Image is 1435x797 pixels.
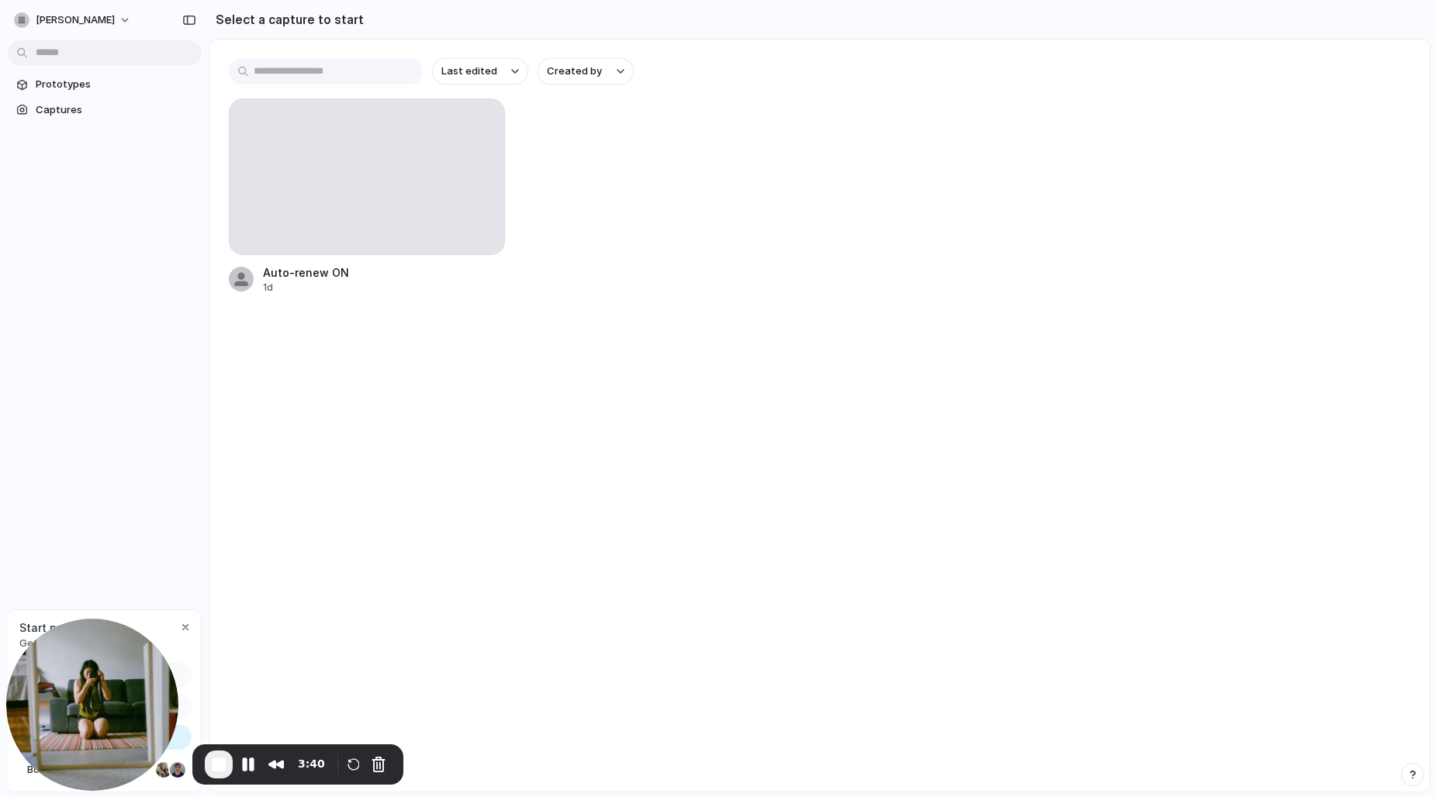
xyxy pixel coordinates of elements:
[209,10,364,29] h2: Select a capture to start
[36,102,195,118] span: Captures
[263,264,349,281] div: Auto-renew ON
[36,77,195,92] span: Prototypes
[36,12,115,28] span: [PERSON_NAME]
[8,73,202,96] a: Prototypes
[538,58,634,85] button: Created by
[8,8,139,33] button: [PERSON_NAME]
[441,64,497,79] span: Last edited
[547,64,602,79] span: Created by
[8,98,202,122] a: Captures
[432,58,528,85] button: Last edited
[263,281,349,295] div: 1d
